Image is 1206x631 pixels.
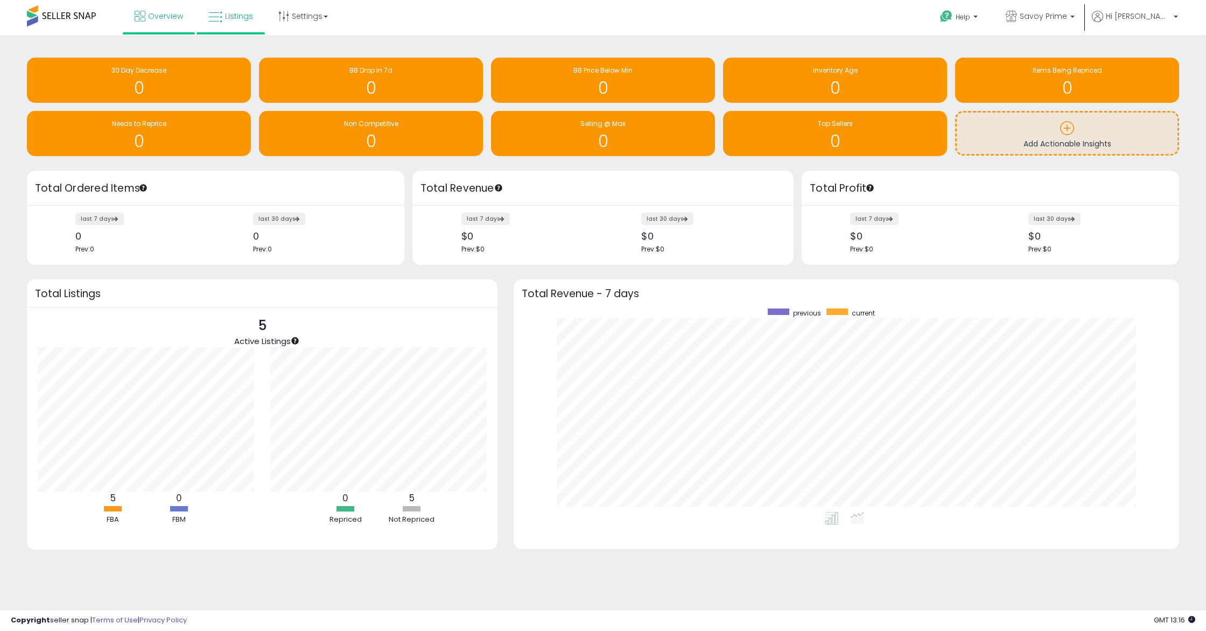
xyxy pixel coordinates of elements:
[723,111,947,156] a: Top Sellers 0
[522,290,1171,298] h3: Total Revenue - 7 days
[111,66,166,75] span: 30 Day Decrease
[573,66,633,75] span: BB Price Below Min
[1023,138,1111,149] span: Add Actionable Insights
[409,492,415,504] b: 5
[956,12,970,22] span: Help
[349,66,392,75] span: BB Drop in 7d
[81,515,145,525] div: FBA
[957,113,1177,154] a: Add Actionable Insights
[641,213,693,225] label: last 30 days
[253,244,272,254] span: Prev: 0
[580,119,626,128] span: Selling @ Max
[728,132,942,150] h1: 0
[496,132,710,150] h1: 0
[850,244,873,254] span: Prev: $0
[1028,213,1081,225] label: last 30 days
[850,230,982,242] div: $0
[641,230,775,242] div: $0
[491,58,715,103] a: BB Price Below Min 0
[813,66,858,75] span: Inventory Age
[793,309,821,318] span: previous
[344,119,398,128] span: Non Competitive
[641,244,664,254] span: Prev: $0
[955,58,1179,103] a: Items Being Repriced 0
[313,515,378,525] div: Repriced
[1020,11,1067,22] span: Savoy Prime
[420,181,786,196] h3: Total Revenue
[852,309,875,318] span: current
[75,230,207,242] div: 0
[818,119,853,128] span: Top Sellers
[32,79,246,97] h1: 0
[461,230,595,242] div: $0
[147,515,212,525] div: FBM
[1028,244,1051,254] span: Prev: $0
[253,213,305,225] label: last 30 days
[27,111,251,156] a: Needs to Reprice 0
[1033,66,1102,75] span: Items Being Repriced
[259,58,483,103] a: BB Drop in 7d 0
[234,315,291,336] p: 5
[110,492,116,504] b: 5
[259,111,483,156] a: Non Competitive 0
[35,290,489,298] h3: Total Listings
[290,336,300,346] div: Tooltip anchor
[931,2,988,35] a: Help
[1106,11,1170,22] span: Hi [PERSON_NAME]
[27,58,251,103] a: 30 Day Decrease 0
[850,213,899,225] label: last 7 days
[264,132,478,150] h1: 0
[176,492,182,504] b: 0
[1028,230,1160,242] div: $0
[380,515,444,525] div: Not Repriced
[810,181,1171,196] h3: Total Profit
[491,111,715,156] a: Selling @ Max 0
[253,230,385,242] div: 0
[728,79,942,97] h1: 0
[234,335,291,347] span: Active Listings
[35,181,396,196] h3: Total Ordered Items
[264,79,478,97] h1: 0
[1092,11,1178,35] a: Hi [PERSON_NAME]
[461,244,485,254] span: Prev: $0
[342,492,348,504] b: 0
[494,183,503,193] div: Tooltip anchor
[865,183,875,193] div: Tooltip anchor
[960,79,1174,97] h1: 0
[939,10,953,23] i: Get Help
[148,11,183,22] span: Overview
[461,213,510,225] label: last 7 days
[138,183,148,193] div: Tooltip anchor
[496,79,710,97] h1: 0
[32,132,246,150] h1: 0
[75,244,94,254] span: Prev: 0
[723,58,947,103] a: Inventory Age 0
[112,119,166,128] span: Needs to Reprice
[75,213,124,225] label: last 7 days
[225,11,253,22] span: Listings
